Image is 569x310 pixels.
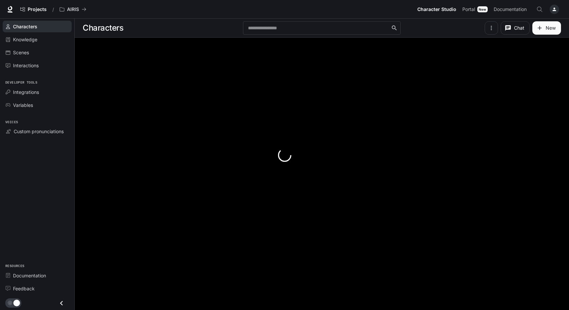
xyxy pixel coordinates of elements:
a: Documentation [491,3,532,16]
a: Custom pronunciations [3,126,72,137]
a: Documentation [3,270,72,281]
span: Dark mode toggle [13,299,20,306]
span: Projects [28,7,47,12]
p: AIRIS [67,7,79,12]
span: Documentation [494,5,527,14]
span: Custom pronunciations [14,128,64,135]
div: / [50,6,57,13]
div: New [477,6,488,12]
button: All workspaces [57,3,89,16]
a: Variables [3,99,72,111]
span: Integrations [13,89,39,96]
a: Characters [3,21,72,32]
a: Integrations [3,86,72,98]
span: Character Studio [417,5,456,14]
button: Open Command Menu [533,3,546,16]
span: Knowledge [13,36,37,43]
a: Go to projects [17,3,50,16]
a: Knowledge [3,34,72,45]
a: Feedback [3,283,72,294]
button: Close drawer [54,296,69,310]
span: Feedback [13,285,35,292]
span: Documentation [13,272,46,279]
span: Interactions [13,62,39,69]
span: Characters [13,23,37,30]
a: Scenes [3,47,72,58]
a: Interactions [3,60,72,71]
a: Character Studio [415,3,459,16]
span: Portal [462,5,475,14]
a: PortalNew [460,3,490,16]
span: Scenes [13,49,29,56]
span: Variables [13,102,33,109]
